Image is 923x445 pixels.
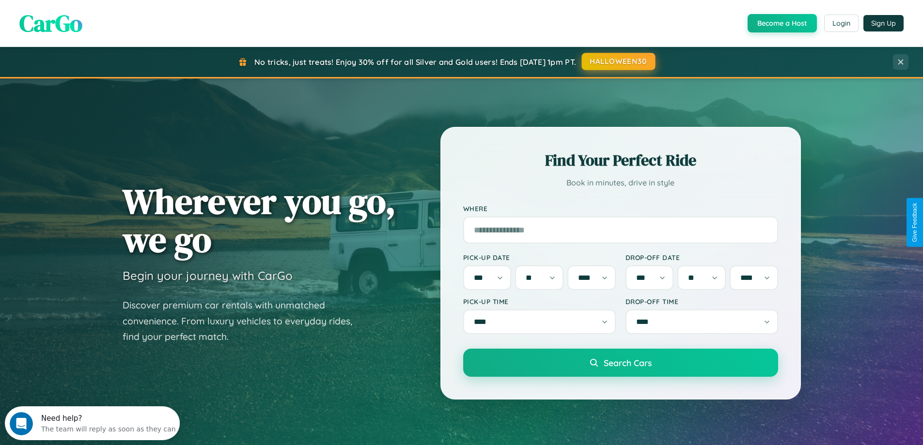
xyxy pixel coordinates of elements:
[19,7,82,39] span: CarGo
[123,182,396,259] h1: Wherever you go, we go
[604,357,652,368] span: Search Cars
[463,176,778,190] p: Book in minutes, drive in style
[36,8,171,16] div: Need help?
[626,253,778,261] label: Drop-off Date
[123,268,293,283] h3: Begin your journey with CarGo
[463,204,778,213] label: Where
[626,297,778,306] label: Drop-off Time
[824,15,859,32] button: Login
[10,412,33,435] iframe: Intercom live chat
[463,297,616,306] label: Pick-up Time
[863,15,904,31] button: Sign Up
[4,4,180,31] div: Open Intercom Messenger
[463,253,616,261] label: Pick-up Date
[5,406,180,440] iframe: Intercom live chat discovery launcher
[911,203,918,242] div: Give Feedback
[123,297,365,345] p: Discover premium car rentals with unmatched convenience. From luxury vehicles to everyday rides, ...
[748,14,817,32] button: Become a Host
[254,57,576,67] span: No tricks, just treats! Enjoy 30% off for all Silver and Gold users! Ends [DATE] 1pm PT.
[582,53,656,70] button: HALLOWEEN30
[463,349,778,377] button: Search Cars
[36,16,171,26] div: The team will reply as soon as they can
[463,150,778,171] h2: Find Your Perfect Ride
